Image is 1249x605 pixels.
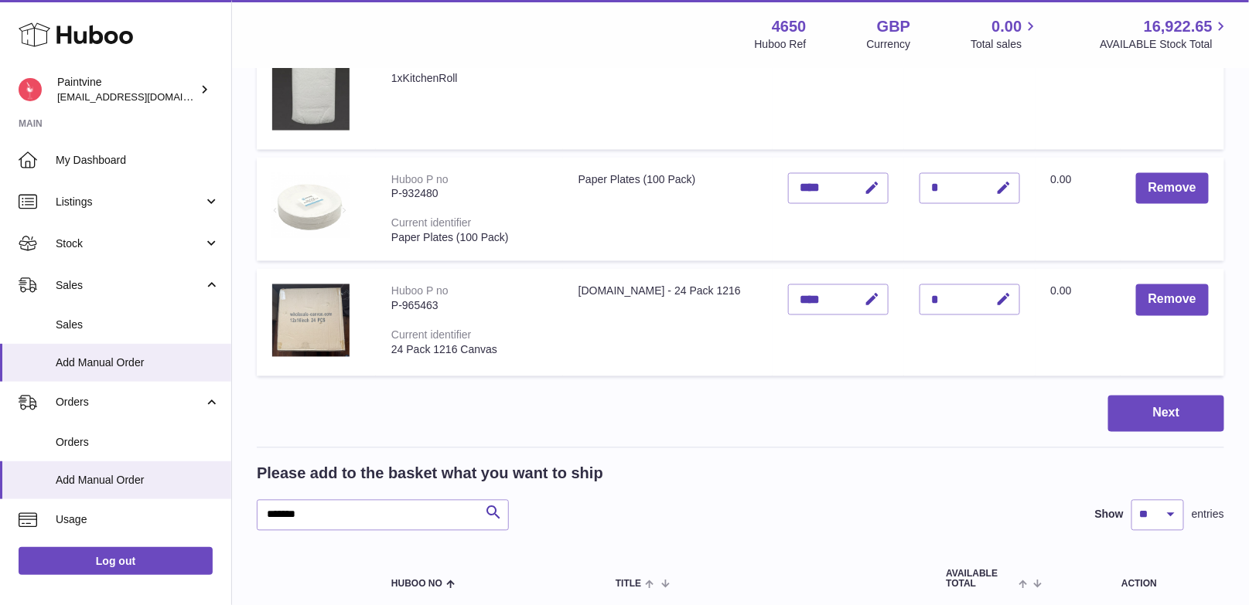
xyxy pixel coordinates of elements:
[1108,396,1224,432] button: Next
[1100,16,1230,52] a: 16,922.65 AVAILABLE Stock Total
[867,37,911,52] div: Currency
[391,285,449,297] div: Huboo P no
[56,355,220,370] span: Add Manual Order
[56,395,203,410] span: Orders
[56,473,220,488] span: Add Manual Order
[1192,508,1224,522] span: entries
[1136,173,1209,205] button: Remove
[56,153,220,168] span: My Dashboard
[755,37,807,52] div: Huboo Ref
[391,231,548,246] div: Paper Plates (100 Pack)
[56,435,220,450] span: Orders
[391,580,442,590] span: Huboo no
[1136,284,1209,316] button: Remove
[563,158,773,261] td: Paper Plates (100 Pack)
[391,299,548,314] div: P-965463
[391,217,472,229] div: Current identifier
[391,329,472,342] div: Current identifier
[19,547,213,575] a: Log out
[391,58,472,70] div: Current identifier
[57,75,196,104] div: Paintvine
[992,16,1022,37] span: 0.00
[56,278,203,293] span: Sales
[56,318,220,332] span: Sales
[971,16,1039,52] a: 0.00 Total sales
[1051,285,1072,297] span: 0.00
[272,13,350,131] img: Jantex Kitchen Rolls White 2-Ply 11.5m (SINGLE)
[19,78,42,101] img: euan@paintvine.co.uk
[272,284,350,357] img: wholesale-canvas.com - 24 Pack 1216
[56,236,203,251] span: Stock
[971,37,1039,52] span: Total sales
[563,269,773,376] td: [DOMAIN_NAME] - 24 Pack 1216
[391,71,548,86] div: 1xKitchenRoll
[1144,16,1213,37] span: 16,922.65
[772,16,807,37] strong: 4650
[391,174,449,186] div: Huboo P no
[391,187,548,202] div: P-932480
[56,195,203,209] span: Listings
[877,16,910,37] strong: GBP
[1054,554,1224,605] th: Action
[1051,174,1072,186] span: 0.00
[257,464,603,484] h2: Please add to the basket what you want to ship
[946,569,1015,590] span: AVAILABLE Total
[57,90,227,103] span: [EMAIL_ADDRESS][DOMAIN_NAME]
[616,580,641,590] span: Title
[56,512,220,527] span: Usage
[1100,37,1230,52] span: AVAILABLE Stock Total
[1095,508,1124,522] label: Show
[272,173,350,238] img: Paper Plates (100 Pack)
[391,343,548,358] div: 24 Pack 1216 Canvas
